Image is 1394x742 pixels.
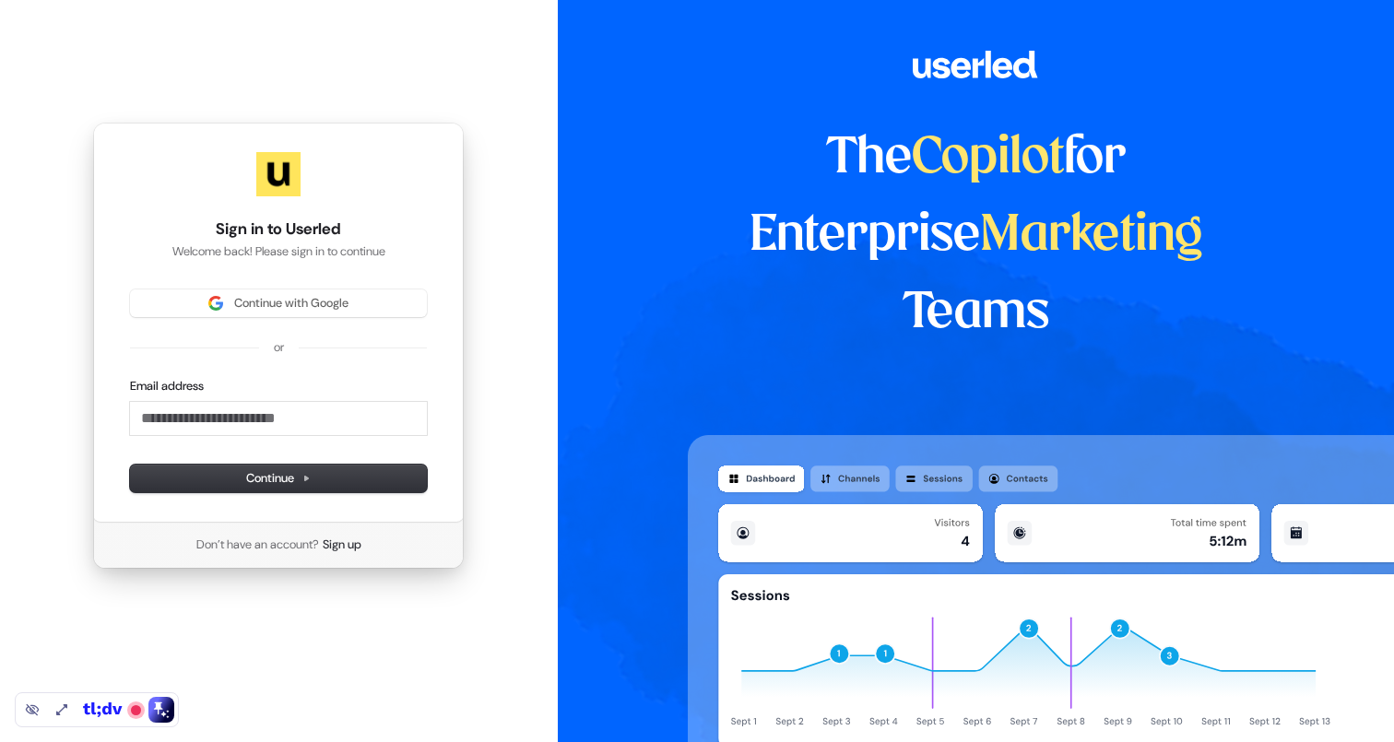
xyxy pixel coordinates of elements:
span: Don’t have an account? [196,536,319,553]
button: Sign in with GoogleContinue with Google [130,289,427,317]
img: Userled [256,152,301,196]
label: Email address [130,378,204,395]
span: Copilot [912,135,1064,183]
button: Continue [130,465,427,492]
p: or [274,339,284,356]
a: Sign up [323,536,361,553]
img: Sign in with Google [208,296,223,311]
span: Continue [246,470,311,487]
span: Marketing [980,212,1203,260]
h1: Sign in to Userled [130,218,427,241]
p: Welcome back! Please sign in to continue [130,243,427,260]
span: Continue with Google [234,295,348,312]
h1: The for Enterprise Teams [688,120,1264,352]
